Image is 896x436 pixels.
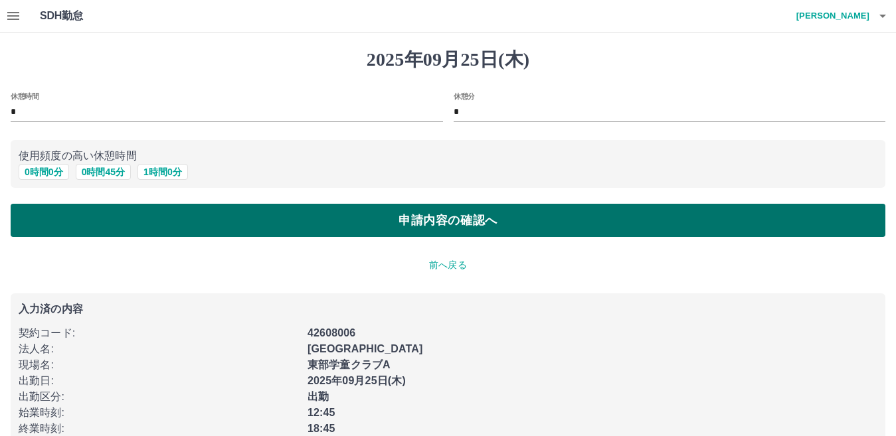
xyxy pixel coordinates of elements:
p: 現場名 : [19,357,300,373]
h1: 2025年09月25日(木) [11,48,885,71]
p: 出勤区分 : [19,389,300,405]
button: 1時間0分 [137,164,188,180]
b: 18:45 [308,423,335,434]
p: 出勤日 : [19,373,300,389]
b: 出勤 [308,391,329,402]
b: 12:45 [308,407,335,418]
button: 0時間45分 [76,164,131,180]
p: 前へ戻る [11,258,885,272]
b: 東部学童クラブA [308,359,391,370]
button: 0時間0分 [19,164,69,180]
p: 入力済の内容 [19,304,877,315]
label: 休憩時間 [11,91,39,101]
p: 使用頻度の高い休憩時間 [19,148,877,164]
b: 42608006 [308,327,355,338]
p: 契約コード : [19,325,300,341]
b: [GEOGRAPHIC_DATA] [308,343,423,354]
button: 申請内容の確認へ [11,204,885,237]
p: 始業時刻 : [19,405,300,421]
p: 法人名 : [19,341,300,357]
label: 休憩分 [454,91,475,101]
b: 2025年09月25日(木) [308,375,406,386]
